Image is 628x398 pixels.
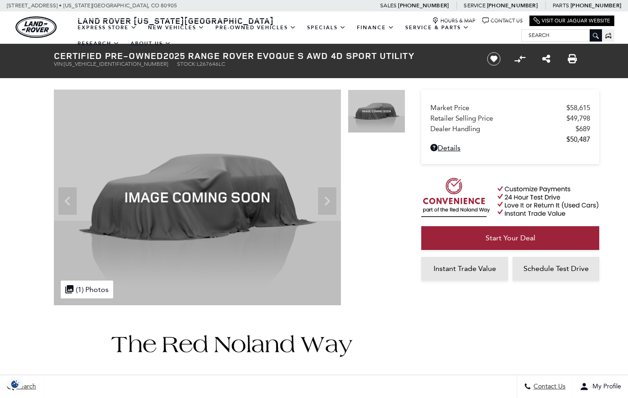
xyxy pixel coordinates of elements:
span: $50,487 [566,135,590,143]
span: Market Price [430,104,566,112]
span: Sales [380,2,397,9]
span: Contact Us [531,383,565,391]
a: Details [430,143,590,152]
span: L267646LC [197,61,225,67]
input: Search [522,30,602,41]
a: Service & Parts [400,20,475,36]
a: Hours & Map [432,17,476,24]
span: Dealer Handling [430,125,576,133]
a: Dealer Handling $689 [430,125,590,133]
button: Open user profile menu [573,375,628,398]
span: VIN: [54,61,64,67]
a: EXPRESS STORE [72,20,142,36]
a: Visit Our Jaguar Website [534,17,610,24]
img: Certified Used 2025 Fuji White Land Rover S image 1 [348,90,405,133]
a: Land Rover [US_STATE][GEOGRAPHIC_DATA] [72,15,279,26]
div: (1) Photos [61,281,113,298]
span: $689 [576,125,590,133]
span: Parts [553,2,569,9]
strong: Certified Pre-Owned [54,49,163,62]
span: Land Rover [US_STATE][GEOGRAPHIC_DATA] [78,15,274,26]
a: Start Your Deal [421,226,599,250]
a: [PHONE_NUMBER] [398,2,449,9]
a: $50,487 [430,135,590,143]
span: My Profile [589,383,621,391]
a: Finance [351,20,400,36]
a: Specials [302,20,351,36]
a: Research [72,36,125,52]
a: Schedule Test Drive [513,257,599,281]
a: Share this Certified Pre-Owned 2025 Range Rover Evoque S AWD 4D Sport Utility [542,53,550,64]
nav: Main Navigation [72,20,521,52]
a: land-rover [16,16,57,38]
img: Land Rover [16,16,57,38]
button: Compare vehicle [513,52,527,66]
a: Market Price $58,615 [430,104,590,112]
a: [STREET_ADDRESS] • [US_STATE][GEOGRAPHIC_DATA], CO 80905 [7,2,177,9]
section: Click to Open Cookie Consent Modal [5,379,26,389]
a: New Vehicles [142,20,210,36]
a: [PHONE_NUMBER] [487,2,538,9]
img: Opt-Out Icon [5,379,26,389]
a: Retailer Selling Price $49,798 [430,114,590,122]
a: [PHONE_NUMBER] [570,2,621,9]
a: About Us [125,36,177,52]
a: Pre-Owned Vehicles [210,20,302,36]
span: Instant Trade Value [434,264,496,273]
h1: 2025 Range Rover Evoque S AWD 4D Sport Utility [54,51,471,61]
a: Print this Certified Pre-Owned 2025 Range Rover Evoque S AWD 4D Sport Utility [568,53,577,64]
a: Instant Trade Value [421,257,508,281]
span: Stock: [177,61,197,67]
span: Schedule Test Drive [523,264,589,273]
img: Certified Used 2025 Fuji White Land Rover S image 1 [54,90,341,305]
span: Service [464,2,485,9]
button: Save vehicle [484,52,504,66]
span: $49,798 [566,114,590,122]
span: Retailer Selling Price [430,114,566,122]
span: $58,615 [566,104,590,112]
a: Contact Us [482,17,523,24]
span: Start Your Deal [486,233,535,242]
span: [US_VEHICLE_IDENTIFICATION_NUMBER] [64,61,168,67]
